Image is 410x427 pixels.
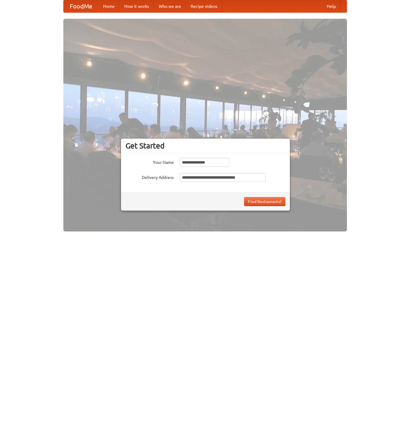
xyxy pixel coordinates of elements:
a: Recipe videos [186,0,222,12]
a: Help [322,0,341,12]
a: Who we are [154,0,186,12]
label: Delivery Address [126,173,174,180]
h3: Get Started [126,141,285,150]
a: Home [98,0,119,12]
label: Your Name [126,158,174,165]
button: Find Restaurants! [244,197,285,206]
a: FoodMe [64,0,98,12]
a: How it works [119,0,154,12]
